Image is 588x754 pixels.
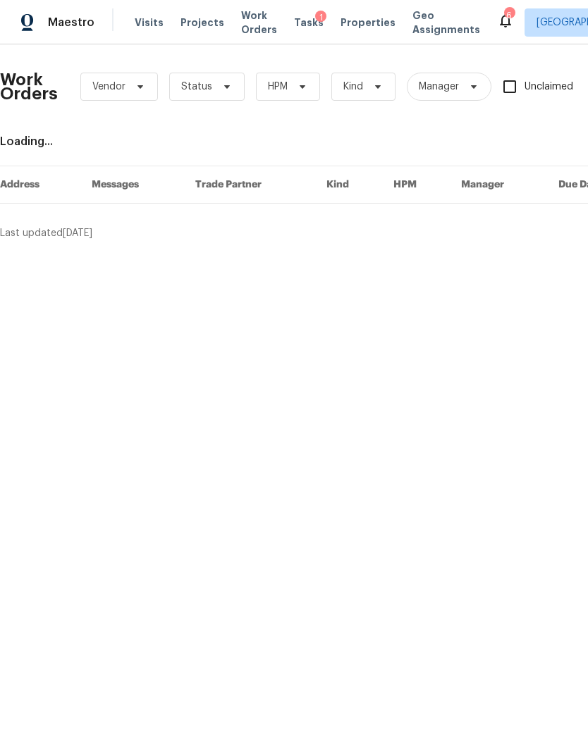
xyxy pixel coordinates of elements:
[92,80,125,94] span: Vendor
[315,11,326,25] div: 1
[241,8,277,37] span: Work Orders
[419,80,459,94] span: Manager
[180,16,224,30] span: Projects
[382,166,450,204] th: HPM
[294,18,324,27] span: Tasks
[63,228,92,238] span: [DATE]
[525,80,573,94] span: Unclaimed
[48,16,94,30] span: Maestro
[80,166,184,204] th: Messages
[412,8,480,37] span: Geo Assignments
[181,80,212,94] span: Status
[315,166,382,204] th: Kind
[268,80,288,94] span: HPM
[504,8,514,23] div: 6
[343,80,363,94] span: Kind
[450,166,547,204] th: Manager
[341,16,396,30] span: Properties
[135,16,164,30] span: Visits
[184,166,316,204] th: Trade Partner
